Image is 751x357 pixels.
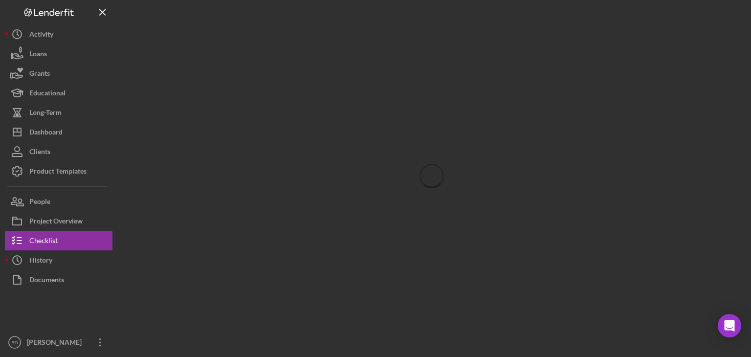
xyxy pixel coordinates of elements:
div: Checklist [29,231,58,253]
div: Loans [29,44,47,66]
button: Checklist [5,231,112,250]
div: Dashboard [29,122,63,144]
div: Clients [29,142,50,164]
button: Educational [5,83,112,103]
button: Grants [5,64,112,83]
button: People [5,192,112,211]
div: Activity [29,24,53,46]
text: BD [11,340,18,345]
button: Product Templates [5,161,112,181]
div: Product Templates [29,161,87,183]
div: Educational [29,83,66,105]
div: Open Intercom Messenger [718,314,741,337]
div: People [29,192,50,214]
button: History [5,250,112,270]
button: Dashboard [5,122,112,142]
div: Grants [29,64,50,86]
button: Clients [5,142,112,161]
button: Documents [5,270,112,290]
div: [PERSON_NAME] [24,333,88,355]
button: BD[PERSON_NAME] [5,333,112,352]
div: Long-Term [29,103,62,125]
button: Loans [5,44,112,64]
div: Project Overview [29,211,83,233]
button: Long-Term [5,103,112,122]
div: Documents [29,270,64,292]
div: History [29,250,52,272]
button: Activity [5,24,112,44]
button: Project Overview [5,211,112,231]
